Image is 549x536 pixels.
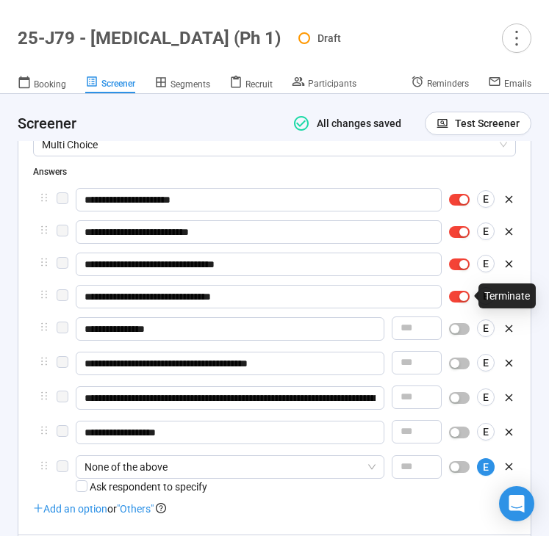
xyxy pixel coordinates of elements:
[33,317,516,343] div: holderE
[33,421,516,446] div: holderE
[33,503,43,513] span: plus
[427,79,469,89] span: Reminders
[39,257,49,267] span: holder
[101,79,135,89] span: Screener
[34,79,66,90] span: Booking
[477,287,495,305] button: E
[483,389,489,405] span: E
[117,503,154,515] span: "Others"
[156,503,166,513] span: question-circle
[477,354,495,372] button: E
[483,191,489,207] span: E
[483,256,489,272] span: E
[39,225,49,235] span: holder
[76,481,207,493] label: Ask respondent to specify
[229,75,273,94] a: Recruit
[292,75,356,93] a: Participants
[425,112,531,135] button: Test Screener
[33,188,516,211] div: holderE
[39,322,49,332] span: holder
[39,391,49,401] span: holder
[483,355,489,371] span: E
[477,458,495,476] button: E
[33,455,516,495] div: holderNone of the above Ask respondent to specifyE
[39,192,49,203] span: holder
[33,253,516,276] div: holderE
[308,79,356,89] span: Participants
[478,283,536,308] div: Terminate
[310,117,402,129] span: All changes saved
[477,255,495,272] button: E
[33,285,516,308] div: holderE
[477,190,495,208] button: E
[477,319,495,337] button: E
[477,222,495,240] button: E
[33,386,516,412] div: holderE
[39,289,49,300] span: holder
[506,28,526,48] span: more
[42,134,507,156] span: Multi Choice
[317,32,341,44] span: Draft
[455,115,520,131] span: Test Screener
[245,79,273,90] span: Recruit
[154,75,210,94] a: Segments
[483,424,489,440] span: E
[18,113,272,134] h4: Screener
[483,459,489,475] span: E
[483,223,489,239] span: E
[33,165,516,179] div: Answers
[39,460,49,471] span: holder
[85,75,135,94] a: Screener
[483,320,489,336] span: E
[39,356,49,366] span: holder
[499,486,534,521] div: Open Intercom Messenger
[39,425,49,435] span: holder
[411,75,469,93] a: Reminders
[488,75,531,93] a: Emails
[107,503,117,515] span: or
[171,79,210,90] span: Segments
[33,503,107,515] span: Add an option
[18,28,281,48] h1: 25-J79 - [MEDICAL_DATA] (Ph 1)
[33,352,516,377] div: holderE
[18,75,66,94] a: Booking
[502,23,531,53] button: more
[85,456,376,478] span: None of the above
[477,388,495,406] button: E
[477,423,495,441] button: E
[504,79,531,89] span: Emails
[33,220,516,244] div: holderE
